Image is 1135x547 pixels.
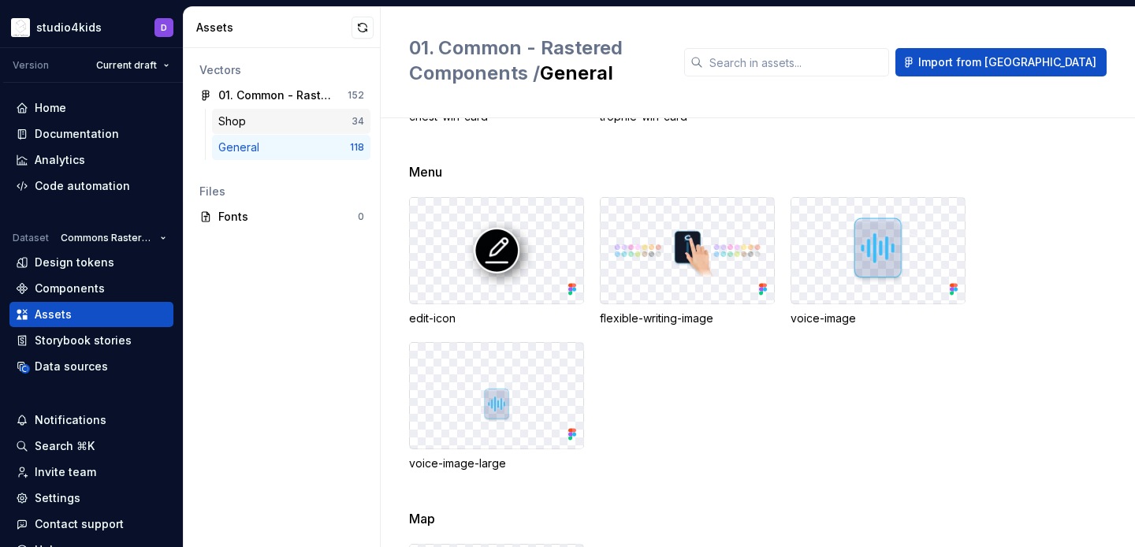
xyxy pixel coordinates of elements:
div: Version [13,59,49,72]
div: Shop [218,113,252,129]
a: Design tokens [9,250,173,275]
a: Settings [9,486,173,511]
div: Files [199,184,364,199]
div: Invite team [35,464,96,480]
div: Notifications [35,412,106,428]
span: Menu [409,162,442,181]
input: Search in assets... [703,48,889,76]
div: Documentation [35,126,119,142]
h2: General [409,35,665,86]
a: Documentation [9,121,173,147]
div: 34 [352,115,364,128]
div: voice-image [791,311,966,326]
div: Analytics [35,152,85,168]
div: Components [35,281,105,296]
div: General [218,140,266,155]
a: General118 [212,135,370,160]
span: Map [409,509,435,528]
div: studio4kids [36,20,102,35]
div: flexible-writing-image [600,311,775,326]
button: Current draft [89,54,177,76]
div: 0 [358,210,364,223]
div: Search ⌘K [35,438,95,454]
a: Storybook stories [9,328,173,353]
a: Assets [9,302,173,327]
span: 01. Common - Rastered Components / [409,36,623,84]
div: Data sources [35,359,108,374]
button: Contact support [9,512,173,537]
div: Dataset [13,232,49,244]
img: f1dd3a2a-5342-4756-bcfa-e9eec4c7fc0d.png [11,18,30,37]
button: Search ⌘K [9,434,173,459]
a: Home [9,95,173,121]
a: Invite team [9,460,173,485]
span: Import from [GEOGRAPHIC_DATA] [918,54,1096,70]
div: Code automation [35,178,130,194]
div: 118 [350,141,364,154]
a: Fonts0 [193,204,370,229]
div: Assets [35,307,72,322]
div: Settings [35,490,80,506]
a: Data sources [9,354,173,379]
div: Storybook stories [35,333,132,348]
div: 01. Common - Rastered Components [218,87,336,103]
div: Assets [196,20,352,35]
div: D [161,21,167,34]
button: Import from [GEOGRAPHIC_DATA] [895,48,1107,76]
div: voice-image-large [409,456,584,471]
span: Current draft [96,59,157,72]
a: 01. Common - Rastered Components152 [193,83,370,108]
div: 152 [348,89,364,102]
button: Commons Rastered [54,227,173,249]
div: Contact support [35,516,124,532]
button: Notifications [9,407,173,433]
div: Home [35,100,66,116]
div: edit-icon [409,311,584,326]
div: Design tokens [35,255,114,270]
button: studio4kidsD [3,10,180,44]
a: Analytics [9,147,173,173]
div: Fonts [218,209,358,225]
a: Shop34 [212,109,370,134]
span: Commons Rastered [61,232,154,244]
div: Vectors [199,62,364,78]
a: Components [9,276,173,301]
a: Code automation [9,173,173,199]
